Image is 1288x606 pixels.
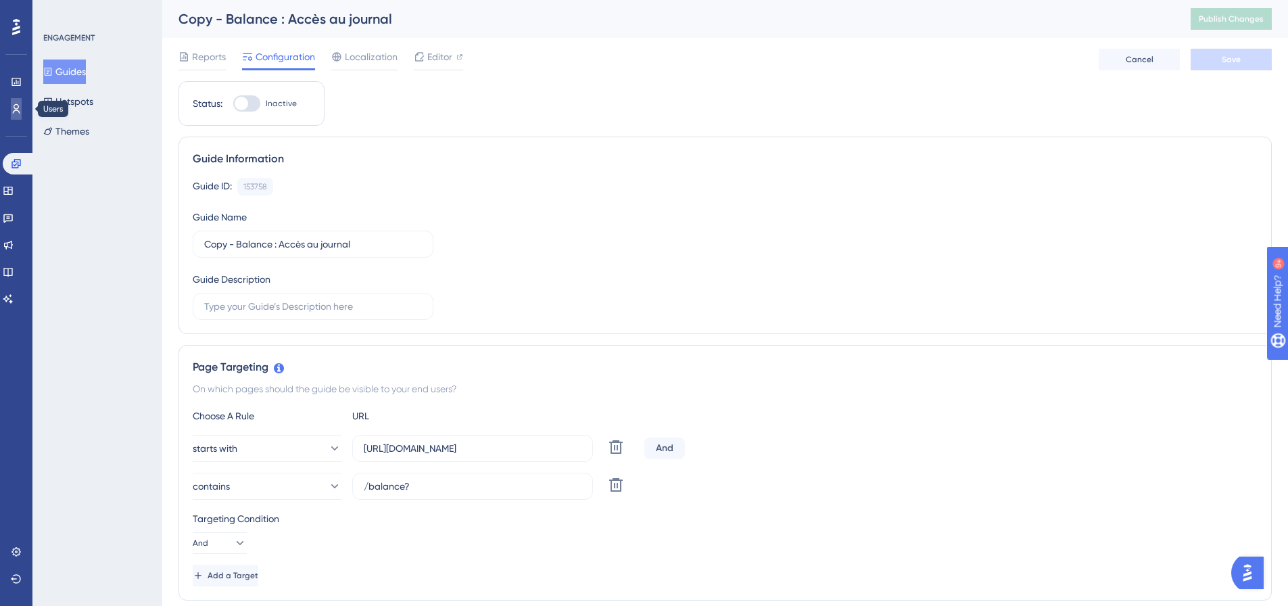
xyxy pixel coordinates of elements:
[1191,8,1272,30] button: Publish Changes
[1231,553,1272,593] iframe: UserGuiding AI Assistant Launcher
[256,49,315,65] span: Configuration
[364,479,581,494] input: yourwebsite.com/path
[193,381,1258,397] div: On which pages should the guide be visible to your end users?
[345,49,398,65] span: Localization
[208,570,258,581] span: Add a Target
[193,538,208,549] span: And
[644,438,685,459] div: And
[178,9,1157,28] div: Copy - Balance : Accès au journal
[193,511,1258,527] div: Targeting Condition
[193,478,230,494] span: contains
[193,473,341,500] button: contains
[193,532,247,554] button: And
[92,7,100,18] div: 9+
[1126,54,1153,65] span: Cancel
[193,95,222,112] div: Status:
[193,359,1258,375] div: Page Targeting
[266,98,297,109] span: Inactive
[204,299,422,314] input: Type your Guide’s Description here
[43,119,89,143] button: Themes
[204,237,422,252] input: Type your Guide’s Name here
[1199,14,1264,24] span: Publish Changes
[193,271,270,287] div: Guide Description
[43,60,86,84] button: Guides
[192,49,226,65] span: Reports
[43,89,93,114] button: Hotspots
[243,181,267,192] div: 153758
[1099,49,1180,70] button: Cancel
[193,209,247,225] div: Guide Name
[193,565,258,586] button: Add a Target
[427,49,452,65] span: Editor
[352,408,501,424] div: URL
[1222,54,1241,65] span: Save
[1191,49,1272,70] button: Save
[193,435,341,462] button: starts with
[32,3,85,20] span: Need Help?
[193,408,341,424] div: Choose A Rule
[193,440,237,457] span: starts with
[43,32,95,43] div: ENGAGEMENT
[364,441,581,456] input: yourwebsite.com/path
[193,151,1258,167] div: Guide Information
[193,178,232,195] div: Guide ID:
